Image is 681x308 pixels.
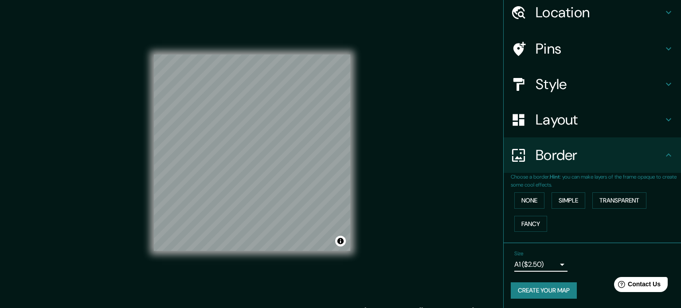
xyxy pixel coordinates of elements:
[514,257,567,272] div: A1 ($2.50)
[335,236,346,246] button: Toggle attribution
[550,173,560,180] b: Hint
[514,192,544,209] button: None
[536,4,663,21] h4: Location
[504,66,681,102] div: Style
[536,146,663,164] h4: Border
[602,273,671,298] iframe: Help widget launcher
[514,250,524,257] label: Size
[536,75,663,93] h4: Style
[592,192,646,209] button: Transparent
[514,216,547,232] button: Fancy
[504,102,681,137] div: Layout
[552,192,585,209] button: Simple
[504,137,681,173] div: Border
[154,55,350,251] canvas: Map
[511,282,577,299] button: Create your map
[504,31,681,66] div: Pins
[536,111,663,129] h4: Layout
[536,40,663,58] h4: Pins
[511,173,681,189] p: Choose a border. : you can make layers of the frame opaque to create some cool effects.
